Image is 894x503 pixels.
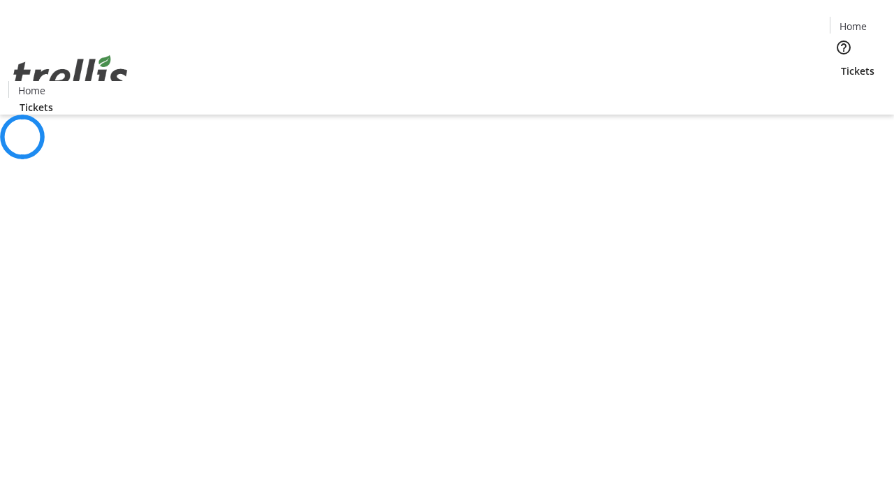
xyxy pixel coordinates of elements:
span: Tickets [841,64,874,78]
span: Tickets [20,100,53,115]
button: Help [830,34,858,61]
a: Home [9,83,54,98]
a: Tickets [8,100,64,115]
span: Home [18,83,45,98]
img: Orient E2E Organization cokRgQ0ocx's Logo [8,40,133,110]
button: Cart [830,78,858,106]
a: Home [830,19,875,34]
a: Tickets [830,64,886,78]
span: Home [840,19,867,34]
